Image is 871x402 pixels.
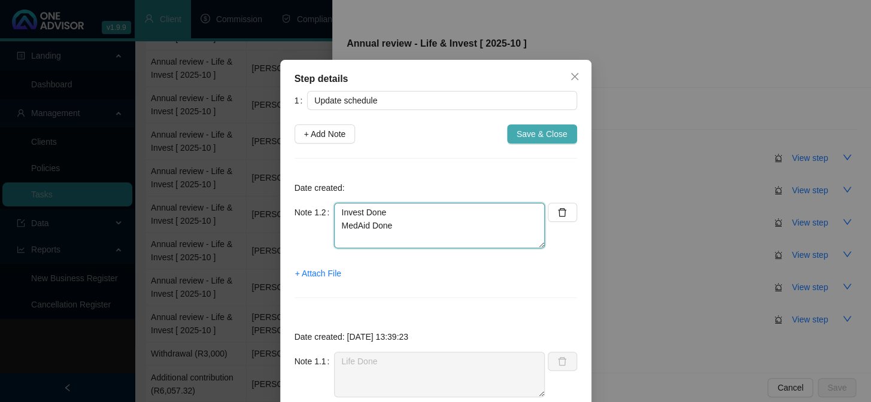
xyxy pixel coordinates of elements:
[334,203,545,248] textarea: Invest Done MedAid Done
[295,267,341,280] span: + Attach File
[295,264,342,283] button: + Attach File
[295,181,577,194] p: Date created:
[334,352,545,397] textarea: Life Done
[295,124,356,144] button: + Add Note
[570,72,579,81] span: close
[295,352,335,371] label: Note 1.1
[565,67,584,86] button: Close
[557,208,567,217] span: delete
[295,72,577,86] div: Step details
[295,203,335,222] label: Note 1.2
[507,124,577,144] button: Save & Close
[295,91,308,110] label: 1
[517,127,567,141] span: Save & Close
[295,330,577,343] p: Date created: [DATE] 13:39:23
[304,127,346,141] span: + Add Note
